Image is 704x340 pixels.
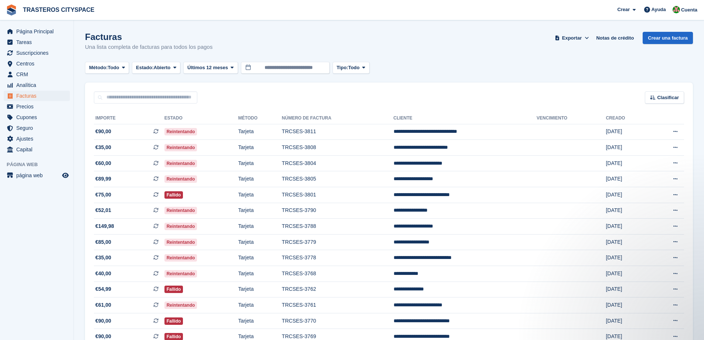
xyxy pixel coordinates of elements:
[164,302,197,309] span: Reintentando
[606,313,649,329] td: [DATE]
[643,32,693,44] a: Crear una factura
[94,112,164,124] th: Importe
[95,128,111,135] span: €90,00
[16,170,61,181] span: página web
[164,144,197,151] span: Reintentando
[16,134,61,144] span: Ajustes
[238,187,282,203] td: Tarjeta
[164,270,197,277] span: Reintentando
[282,282,394,297] td: TRCSES-3762
[85,32,212,42] h1: Facturas
[282,187,394,203] td: TRCSES-3801
[593,32,637,44] a: Notas de crédito
[606,250,649,266] td: [DATE]
[7,161,74,168] span: Página web
[4,58,70,69] a: menu
[164,112,238,124] th: Estado
[16,91,61,101] span: Facturas
[85,62,129,74] button: Método: Todo
[238,203,282,219] td: Tarjeta
[337,64,348,71] span: Tipo:
[164,207,197,214] span: Reintentando
[154,64,171,71] span: Abierto
[238,155,282,171] td: Tarjeta
[394,112,537,124] th: Cliente
[617,6,630,13] span: Crear
[282,313,394,329] td: TRCSES-3770
[16,112,61,122] span: Cupones
[554,32,591,44] button: Exportar
[606,112,649,124] th: Creado
[95,254,111,262] span: €35,00
[4,91,70,101] a: menu
[282,171,394,187] td: TRCSES-3805
[95,175,111,183] span: €89,99
[606,140,649,156] td: [DATE]
[4,69,70,80] a: menu
[16,101,61,112] span: Precios
[606,155,649,171] td: [DATE]
[183,62,238,74] button: Últimos 12 meses
[606,297,649,313] td: [DATE]
[606,219,649,235] td: [DATE]
[95,238,111,246] span: €85,00
[164,223,197,230] span: Reintentando
[16,48,61,58] span: Suscripciones
[537,112,606,124] th: Vencimiento
[238,124,282,140] td: Tarjeta
[164,239,197,246] span: Reintentando
[95,317,111,325] span: €90,00
[4,101,70,112] a: menu
[4,144,70,155] a: menu
[132,62,180,74] button: Estado: Abierto
[95,301,111,309] span: €61,00
[282,203,394,219] td: TRCSES-3790
[164,254,197,262] span: Reintentando
[95,206,111,214] span: €52,01
[238,171,282,187] td: Tarjeta
[6,4,17,16] img: stora-icon-8386f47178a22dfd0bd8f6a31ec36ba5ce8667c1dd55bd0f319d3a0aa187defe.svg
[282,297,394,313] td: TRCSES-3761
[16,58,61,69] span: Centros
[282,234,394,250] td: TRCSES-3779
[282,140,394,156] td: TRCSES-3808
[238,297,282,313] td: Tarjeta
[164,128,197,135] span: Reintentando
[16,69,61,80] span: CRM
[673,6,680,13] img: CitySpace
[4,112,70,122] a: menu
[89,64,108,71] span: Método:
[95,159,111,167] span: €60,00
[95,222,114,230] span: €149,98
[606,124,649,140] td: [DATE]
[108,64,119,71] span: Todo
[16,123,61,133] span: Seguro
[136,64,154,71] span: Estado:
[606,187,649,203] td: [DATE]
[238,313,282,329] td: Tarjeta
[681,6,697,14] span: Cuenta
[606,203,649,219] td: [DATE]
[238,250,282,266] td: Tarjeta
[164,175,197,183] span: Reintentando
[95,144,111,151] span: €35,00
[16,80,61,90] span: Analítica
[95,191,111,199] span: €75,00
[4,48,70,58] a: menu
[61,171,70,180] a: Vista previa de la tienda
[187,64,228,71] span: Últimos 12 meses
[85,43,212,51] p: Una lista completa de facturas para todos los pagos
[333,62,370,74] button: Tipo: Todo
[164,191,183,199] span: Fallido
[95,270,111,277] span: €40,00
[4,134,70,144] a: menu
[282,219,394,235] td: TRCSES-3788
[606,234,649,250] td: [DATE]
[4,123,70,133] a: menu
[4,26,70,37] a: menu
[282,266,394,282] td: TRCSES-3768
[606,266,649,282] td: [DATE]
[238,266,282,282] td: Tarjeta
[652,6,666,13] span: Ayuda
[282,112,394,124] th: Número de factura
